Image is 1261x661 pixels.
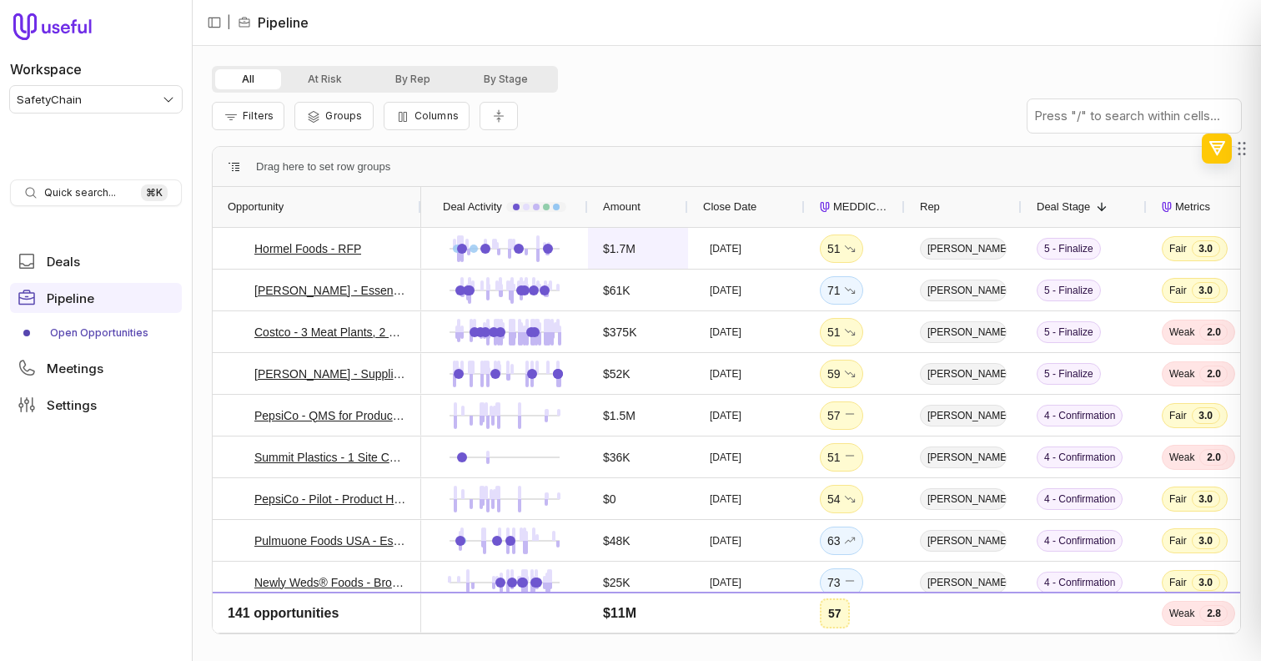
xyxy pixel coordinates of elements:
[710,367,741,381] time: [DATE]
[10,246,182,276] a: Deals
[603,239,636,259] div: $1.7M
[1192,574,1220,591] span: 3.0
[254,239,361,259] a: Hormel Foods - RFP
[1037,447,1123,468] span: 4 - Confirmation
[1199,366,1228,382] span: 2.0
[820,187,890,227] div: MEDDICC Score
[254,280,406,300] a: [PERSON_NAME] - Essential (1->5 sites)
[920,613,1007,635] span: [PERSON_NAME]
[603,364,630,384] div: $52K
[1037,405,1123,426] span: 4 - Confirmation
[44,186,116,199] span: Quick search...
[710,576,741,589] time: [DATE]
[710,409,741,422] time: [DATE]
[254,573,406,593] a: Newly Weds® Foods - Broadview Facility Essential
[202,10,227,35] button: Collapse sidebar
[603,322,636,342] div: $375K
[920,238,1007,260] span: [PERSON_NAME]
[920,572,1007,593] span: [PERSON_NAME]
[254,447,406,467] a: Summit Plastics - 1 Site Core
[1037,530,1123,552] span: 4 - Confirmation
[827,364,856,384] div: 59
[47,292,94,305] span: Pipeline
[827,573,856,593] div: 73
[827,322,856,342] div: 51
[47,255,80,268] span: Deals
[1192,616,1220,633] span: 3.0
[710,451,741,464] time: [DATE]
[1169,367,1194,381] span: Weak
[844,573,856,593] span: No change
[228,197,284,217] span: Opportunity
[141,184,168,201] kbd: ⌘ K
[480,102,518,131] button: Collapse all rows
[384,102,470,130] button: Columns
[844,406,856,426] span: No change
[1192,532,1220,549] span: 3.0
[827,406,856,426] div: 57
[256,157,390,177] div: Row Groups
[212,102,284,130] button: Filter Pipeline
[1192,407,1220,424] span: 3.0
[603,573,630,593] div: $25K
[1169,409,1187,422] span: Fair
[1169,242,1187,255] span: Fair
[710,242,741,255] time: [DATE]
[1037,613,1123,635] span: 4 - Confirmation
[10,320,182,346] a: Open Opportunities
[1169,492,1187,506] span: Fair
[920,488,1007,510] span: [PERSON_NAME]
[703,197,756,217] span: Close Date
[1169,325,1194,339] span: Weak
[1037,321,1101,343] span: 5 - Finalize
[47,362,103,375] span: Meetings
[1037,197,1090,217] span: Deal Stage
[710,284,741,297] time: [DATE]
[603,280,630,300] div: $61K
[1169,284,1187,297] span: Fair
[920,530,1007,552] span: [PERSON_NAME]
[603,531,630,551] div: $48K
[10,390,182,420] a: Settings
[10,353,182,383] a: Meetings
[920,280,1007,301] span: [PERSON_NAME]
[603,447,630,467] div: $36K
[1199,449,1228,466] span: 2.0
[227,13,231,33] span: |
[827,531,856,551] div: 63
[215,69,281,89] button: All
[325,109,362,122] span: Groups
[827,489,856,509] div: 54
[10,283,182,313] a: Pipeline
[920,321,1007,343] span: [PERSON_NAME]
[414,109,459,122] span: Columns
[1175,197,1210,217] span: Metrics
[47,399,97,411] span: Settings
[603,406,636,426] div: $1.5M
[710,492,741,506] time: [DATE]
[1169,451,1194,464] span: Weak
[254,322,406,342] a: Costco - 3 Meat Plants, 2 Packing Plants
[1169,618,1187,631] span: Fair
[603,614,636,634] div: $168K
[1037,572,1123,593] span: 4 - Confirmation
[1192,491,1220,507] span: 3.0
[254,489,406,509] a: PepsiCo - Pilot - Product Hold
[254,614,406,634] a: Ready Foods - Essentials (4 Sites), Supplier
[920,447,1007,468] span: [PERSON_NAME]
[369,69,457,89] button: By Rep
[1037,488,1123,510] span: 4 - Confirmation
[243,109,274,122] span: Filters
[1169,534,1187,547] span: Fair
[1037,363,1101,385] span: 5 - Finalize
[1169,576,1187,589] span: Fair
[710,534,741,547] time: [DATE]
[457,69,555,89] button: By Stage
[920,405,1007,426] span: [PERSON_NAME]
[710,325,741,339] time: [DATE]
[294,102,373,130] button: Group Pipeline
[603,489,616,509] div: $0
[10,59,82,79] label: Workspace
[254,364,406,384] a: [PERSON_NAME] - Supplier + Essentials
[1199,324,1228,341] span: 2.0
